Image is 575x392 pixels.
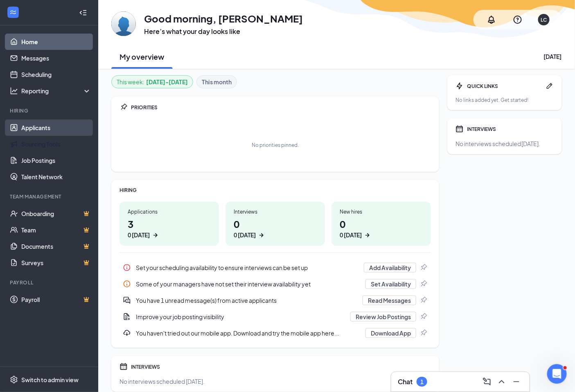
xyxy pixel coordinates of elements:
b: This month [202,77,232,86]
div: LC [541,16,547,23]
button: Add Availability [364,263,416,273]
a: Scheduling [21,66,91,83]
button: Set Availability [365,279,416,289]
svg: ChevronUp [497,377,507,387]
a: DownloadYou haven't tried out our mobile app. Download and try the mobile app here...Download AppPin [120,325,431,341]
h1: 0 [340,217,423,239]
div: You haven't tried out our mobile app. Download and try the mobile app here... [136,329,361,337]
svg: Pin [120,103,128,111]
svg: Settings [10,376,18,384]
div: Some of your managers have not set their interview availability yet [120,276,431,292]
div: Improve your job posting visibility [136,313,345,321]
a: Messages [21,50,91,66]
div: Set your scheduling availability to ensure interviews can be set up [136,264,359,272]
div: Set your scheduling availability to ensure interviews can be set up [120,259,431,276]
button: Download App [365,328,416,338]
a: Applicants [21,119,91,136]
svg: Analysis [10,87,18,95]
svg: Calendar [120,363,128,371]
div: Team Management [10,193,90,200]
div: No interviews scheduled [DATE]. [120,377,431,385]
a: Talent Network [21,169,91,185]
iframe: Intercom live chat [547,364,567,384]
img: Linda Cummings [111,11,136,36]
a: OnboardingCrown [21,205,91,222]
div: [DATE] [544,52,562,61]
a: DocumentsCrown [21,238,91,255]
svg: Collapse [79,9,87,17]
svg: Info [123,264,131,272]
div: No priorities pinned. [252,142,299,149]
svg: Bolt [455,82,464,90]
div: No interviews scheduled [DATE]. [455,140,554,148]
a: Job Postings [21,152,91,169]
svg: DoubleChatActive [123,296,131,304]
button: ChevronUp [495,375,508,388]
div: Interviews [234,208,317,215]
svg: Pin [419,264,428,272]
a: DoubleChatActiveYou have 1 unread message(s) from active applicantsRead MessagesPin [120,292,431,309]
h1: 3 [128,217,211,239]
a: Applications30 [DATE]ArrowRight [120,202,219,246]
a: New hires00 [DATE]ArrowRight [331,202,431,246]
div: INTERVIEWS [467,126,554,133]
button: Read Messages [363,295,416,305]
svg: Download [123,329,131,337]
h3: Chat [398,377,413,386]
div: Hiring [10,107,90,114]
svg: Minimize [512,377,521,387]
div: 1 [420,378,424,385]
div: 0 [DATE] [340,231,362,239]
a: Interviews00 [DATE]ArrowRight [225,202,325,246]
div: HIRING [120,187,431,194]
h1: Good morning, [PERSON_NAME] [144,11,303,25]
h2: My overview [120,52,165,62]
a: InfoSome of your managers have not set their interview availability yetSet AvailabilityPin [120,276,431,292]
div: Improve your job posting visibility [120,309,431,325]
div: Payroll [10,279,90,286]
a: PayrollCrown [21,291,91,308]
div: INTERVIEWS [131,363,431,370]
button: Minimize [510,375,523,388]
svg: ComposeMessage [482,377,492,387]
svg: Pin [419,280,428,288]
div: PRIORITIES [131,104,431,111]
a: SurveysCrown [21,255,91,271]
svg: WorkstreamLogo [9,8,17,16]
div: You have 1 unread message(s) from active applicants [136,296,358,304]
div: You have 1 unread message(s) from active applicants [120,292,431,309]
div: Applications [128,208,211,215]
a: Sourcing Tools [21,136,91,152]
div: Reporting [21,87,92,95]
div: 0 [DATE] [128,231,150,239]
div: QUICK LINKS [467,83,542,90]
div: Switch to admin view [21,376,79,384]
b: [DATE] - [DATE] [146,77,188,86]
svg: DocumentAdd [123,313,131,321]
div: New hires [340,208,423,215]
h3: Here’s what your day looks like [144,27,303,36]
h1: 0 [234,217,317,239]
button: Review Job Postings [350,312,416,322]
div: 0 [DATE] [234,231,256,239]
div: Some of your managers have not set their interview availability yet [136,280,361,288]
div: No links added yet. Get started! [455,97,554,104]
svg: Pin [419,296,428,304]
svg: Pin [419,313,428,321]
svg: ArrowRight [257,231,266,239]
a: InfoSet your scheduling availability to ensure interviews can be set upAdd AvailabilityPin [120,259,431,276]
svg: Pin [419,329,428,337]
a: TeamCrown [21,222,91,238]
svg: ArrowRight [363,231,372,239]
button: ComposeMessage [480,375,494,388]
svg: Pen [546,82,554,90]
svg: Calendar [455,125,464,133]
svg: Notifications [487,15,496,25]
div: This week : [117,77,188,86]
a: Home [21,34,91,50]
div: You haven't tried out our mobile app. Download and try the mobile app here... [120,325,431,341]
svg: ArrowRight [151,231,160,239]
a: DocumentAddImprove your job posting visibilityReview Job PostingsPin [120,309,431,325]
svg: Info [123,280,131,288]
svg: QuestionInfo [513,15,523,25]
